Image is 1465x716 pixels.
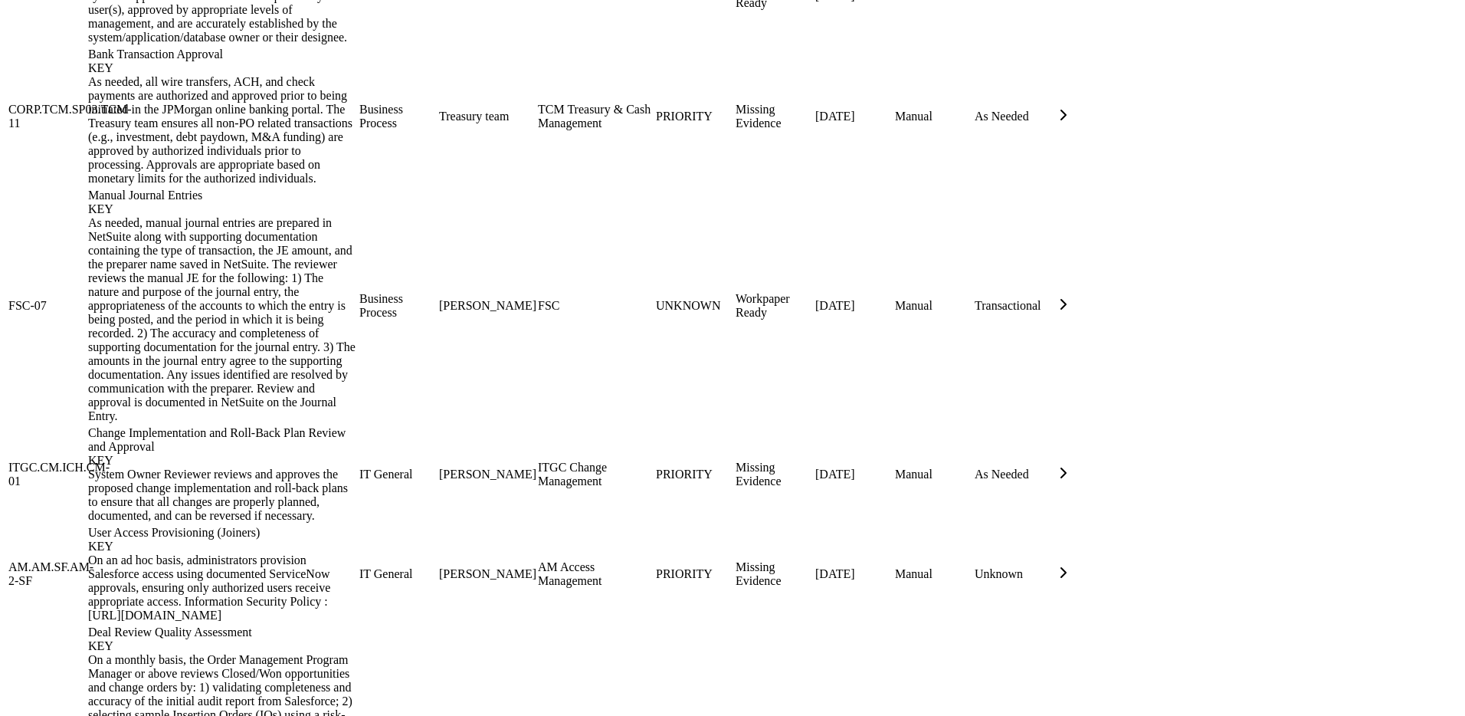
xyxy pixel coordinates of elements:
[88,48,356,75] div: Bank Transaction Approval
[88,75,356,186] div: As needed, all wire transfers, ACH, and check payments are authorized and approved prior to being...
[736,560,812,588] div: Missing Evidence
[439,110,535,123] div: Treasury team
[88,454,356,468] div: KEY
[88,626,356,653] div: Deal Review Quality Assessment
[736,292,812,320] div: Workpaper Ready
[656,468,732,481] div: PRIORITY
[894,47,972,186] td: Manual
[359,47,437,186] td: Business Process
[88,526,356,553] div: User Access Provisioning (Joiners)
[656,567,732,581] div: PRIORITY
[974,47,1052,186] td: As Needed
[815,299,892,313] div: [DATE]
[88,553,356,622] div: On an ad hoc basis, administrators provision Salesforce access using documented ServiceNow approv...
[359,425,437,524] td: IT General
[88,426,356,468] div: Change Implementation and Roll-Back Plan Review and Approval
[88,189,356,216] div: Manual Journal Entries
[88,61,356,75] div: KEY
[974,525,1052,623] td: Unknown
[8,461,85,488] div: ITGC.CM.ICH.CM-01
[736,103,812,130] div: Missing Evidence
[8,560,85,588] div: AM.AM.SF.AM-2-SF
[88,216,356,423] div: As needed, manual journal entries are prepared in NetSuite along with supporting documentation co...
[8,299,85,313] div: FSC-07
[894,425,972,524] td: Manual
[359,188,437,424] td: Business Process
[538,103,653,130] div: TCM Treasury & Cash Management
[538,299,653,313] div: FSC
[538,560,653,588] div: AM Access Management
[88,639,356,653] div: KEY
[974,425,1052,524] td: As Needed
[894,188,972,424] td: Manual
[439,468,535,481] div: [PERSON_NAME]
[736,461,812,488] div: Missing Evidence
[88,540,356,553] div: KEY
[815,110,892,123] div: [DATE]
[439,567,535,581] div: [PERSON_NAME]
[439,299,535,313] div: [PERSON_NAME]
[815,567,892,581] div: [DATE]
[656,299,732,313] div: UNKNOWN
[538,461,653,488] div: ITGC Change Management
[359,525,437,623] td: IT General
[815,468,892,481] div: [DATE]
[974,188,1052,424] td: Transactional
[894,525,972,623] td: Manual
[88,202,356,216] div: KEY
[8,103,85,130] div: CORP.TCM.SP03.TCM-11
[656,110,732,123] div: PRIORITY
[88,468,356,523] div: System Owner Reviewer reviews and approves the proposed change implementation and roll-back plans...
